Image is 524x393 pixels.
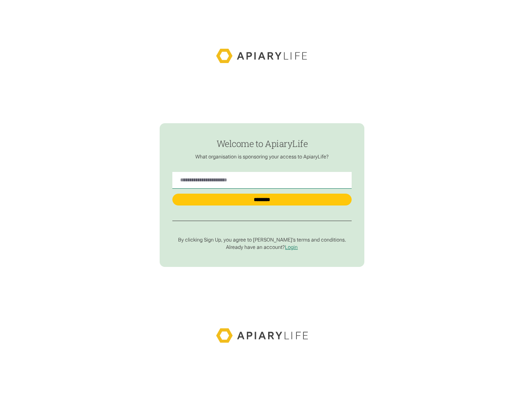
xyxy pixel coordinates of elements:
[285,244,298,250] a: Login
[172,139,351,149] h1: Welcome to ApiaryLife
[172,237,351,243] p: By clicking Sign Up, you agree to [PERSON_NAME]’s terms and conditions.
[172,244,351,251] p: Already have an account?
[160,123,364,267] form: find-employer
[172,154,351,160] p: What organisation is sponsoring your access to ApiaryLife?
